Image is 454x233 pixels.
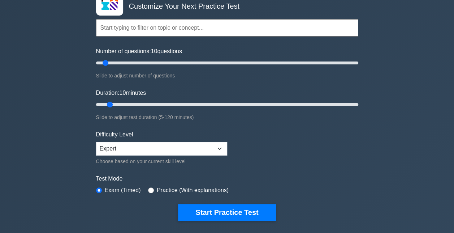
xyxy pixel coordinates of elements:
[96,89,146,97] label: Duration: minutes
[96,130,133,139] label: Difficulty Level
[151,48,157,54] span: 10
[96,174,358,183] label: Test Mode
[157,186,229,195] label: Practice (With explanations)
[96,157,227,166] div: Choose based on your current skill level
[119,90,126,96] span: 10
[178,204,276,221] button: Start Practice Test
[96,47,182,56] label: Number of questions: questions
[96,113,358,122] div: Slide to adjust test duration (5-120 minutes)
[96,19,358,37] input: Start typing to filter on topic or concept...
[105,186,141,195] label: Exam (Timed)
[96,71,358,80] div: Slide to adjust number of questions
